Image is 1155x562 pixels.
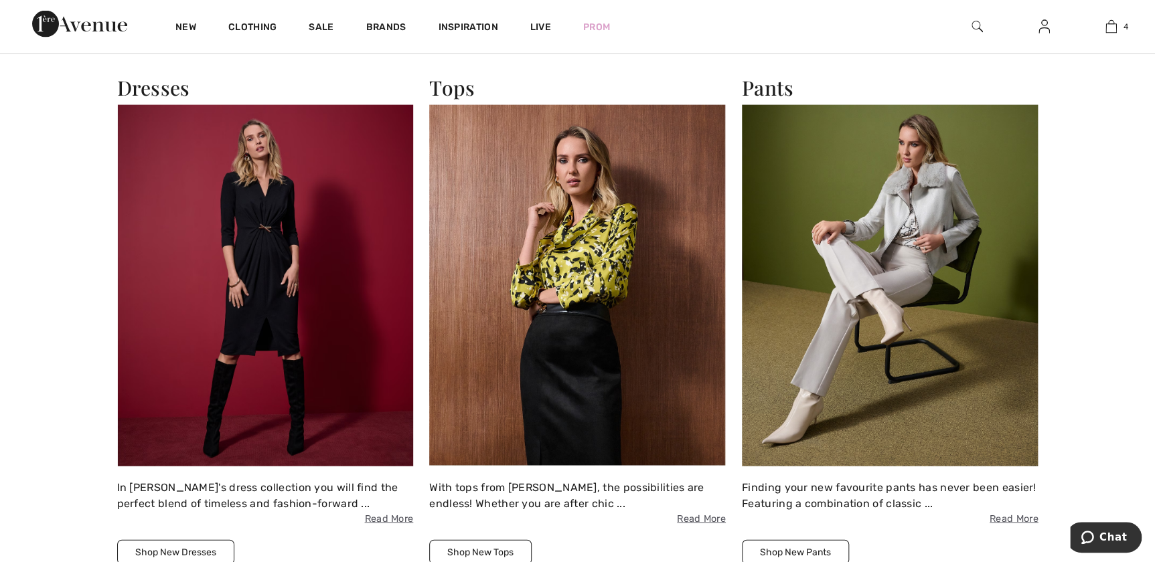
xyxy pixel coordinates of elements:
a: Live [530,20,551,34]
a: Brands [366,21,406,35]
h2: Tops [429,76,726,100]
img: search the website [972,19,983,35]
span: Read More [742,512,1038,527]
div: In [PERSON_NAME]'s dress collection you will find the perfect blend of timeless and fashion-forwa... [117,480,414,527]
a: New [175,21,196,35]
div: With tops from [PERSON_NAME], the possibilities are endless! Whether you are after chic ... [429,480,726,527]
span: 4 [1124,21,1128,33]
iframe: Opens a widget where you can chat to one of our agents [1070,522,1142,555]
div: Finding your new favourite pants has never been easier! Featuring a combination of classic ... [742,480,1038,527]
img: My Bag [1105,19,1117,35]
a: 4 [1078,19,1144,35]
img: 250821041143_fcda57d873a67.jpg [742,105,1038,466]
h2: Dresses [117,76,414,100]
span: Read More [429,512,726,527]
a: Sale [309,21,333,35]
a: Clothing [228,21,277,35]
a: Sign In [1028,19,1061,35]
h2: Pants [742,76,1038,100]
img: My Info [1038,19,1050,35]
img: 1ère Avenue [32,11,127,37]
img: 250821041016_2653867add787.jpg [117,105,414,466]
img: 250821041058_778da62571b52.jpg [429,105,726,466]
span: Read More [117,512,414,527]
a: Prom [583,20,610,34]
span: Inspiration [438,21,497,35]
